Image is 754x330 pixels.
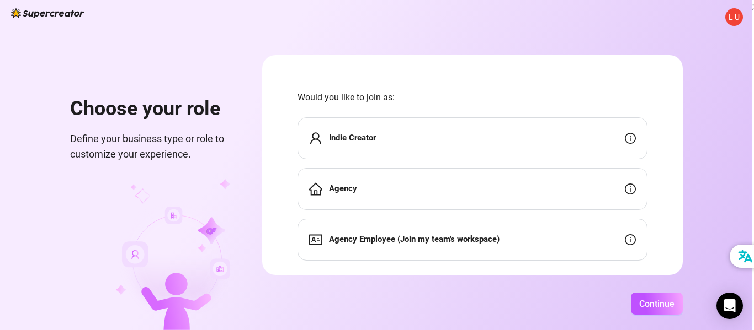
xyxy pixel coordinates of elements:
span: Would you like to join as: [298,90,647,104]
span: info-circle [625,183,636,194]
span: Continue [639,299,675,309]
strong: Indie Creator [329,133,376,143]
span: Define your business type or role to customize your experience. [70,131,236,163]
strong: Agency [329,183,357,193]
h1: Choose your role [70,97,236,121]
button: Continue [631,293,683,315]
span: info-circle [625,234,636,245]
img: logo [11,8,84,18]
span: idcard [309,233,322,246]
div: Open Intercom Messenger [716,293,743,319]
span: user [309,132,322,145]
span: L U [729,11,740,23]
span: info-circle [625,133,636,144]
strong: Agency Employee (Join my team's workspace) [329,234,500,244]
span: home [309,182,322,196]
